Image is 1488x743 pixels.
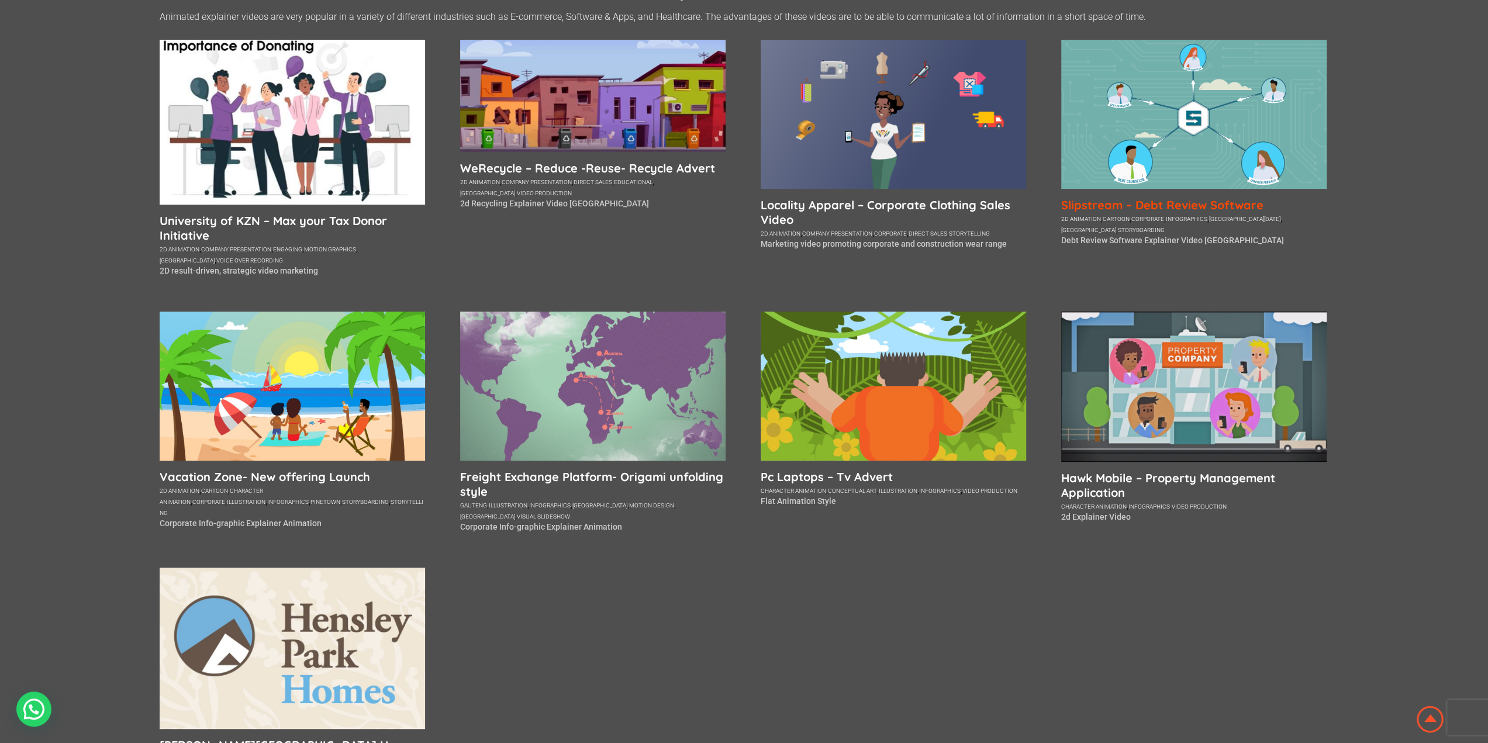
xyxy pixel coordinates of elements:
[761,239,1026,248] p: Marketing video promoting corporate and construction wear range
[160,469,425,484] a: Vacation Zone- New offering Launch
[1061,471,1327,500] a: Hawk Mobile – Property Management Application
[761,496,1026,506] p: Flat Animation Style
[1061,212,1327,234] div: , , , , , ,
[160,499,423,516] a: storytelling
[160,257,215,264] a: [GEOGRAPHIC_DATA]
[962,488,1017,494] a: video production
[216,257,283,264] a: voice over recording
[460,502,487,509] a: gauteng
[192,499,225,505] a: corporate
[273,246,302,253] a: engaging
[529,502,571,509] a: infographics
[1128,503,1170,510] a: infographics
[1166,216,1207,222] a: infographics
[517,190,572,196] a: video production
[160,488,263,505] a: character animation
[761,230,800,237] a: 2d animation
[460,161,726,175] a: WeRecycle – Reduce -Reuse- Recycle Advert
[879,488,917,494] a: illustration
[874,230,907,237] a: corporate
[1118,227,1165,233] a: storyboarding
[949,230,990,237] a: storytelling
[460,175,726,198] div: , , , , ,
[1061,503,1127,510] a: character animation
[909,230,947,237] a: direct sales
[160,266,425,275] p: 2D result-driven, strategic video marketing
[574,179,612,185] a: direct sales
[460,499,726,521] div: , , , , , ,
[201,246,271,253] a: company presentation
[201,488,228,494] a: cartoon
[1061,227,1116,233] a: [GEOGRAPHIC_DATA]
[304,246,356,253] a: motion graphics
[460,469,726,499] a: Freight Exchange Platform- Origami unfolding style
[160,484,425,517] div: , , , , , , , ,
[614,179,652,185] a: educational
[310,499,340,505] a: pinetown
[160,11,1329,22] p: Animated explainer videos are very popular in a variety of different industries such as E-commerc...
[160,246,199,253] a: 2d animation
[460,179,500,185] a: 2d animation
[267,499,309,505] a: infographics
[761,227,1026,238] div: , , , ,
[342,499,389,505] a: storyboarding
[629,502,674,509] a: motion design
[761,488,826,494] a: character animation
[227,499,265,505] a: illustration
[460,522,726,531] p: Corporate Info-graphic Explainer Animation
[460,513,515,520] a: [GEOGRAPHIC_DATA]
[761,484,1026,495] div: , , , ,
[1131,216,1164,222] a: corporate
[160,213,425,243] a: University of KZN – Max your Tax Donor Initiative
[1061,500,1327,511] div: , ,
[1061,216,1101,222] a: 2d animation
[517,513,570,520] a: visual slideshow
[919,488,961,494] a: infographics
[460,199,726,208] p: 2d Recycling Explainer Video [GEOGRAPHIC_DATA]
[1209,216,1280,222] a: [GEOGRAPHIC_DATA][DATE]
[828,488,877,494] a: conceptual art
[460,190,515,196] a: [GEOGRAPHIC_DATA]
[160,519,425,528] p: Corporate Info-graphic Explainer Animation
[160,243,425,265] div: , , , , ,
[1172,503,1227,510] a: video production
[761,469,1026,484] a: Pc Laptops – Tv Advert
[1061,512,1327,521] p: 2d Explainer Video
[1414,704,1446,735] img: Animation Studio South Africa
[489,502,527,509] a: illustration
[572,502,627,509] a: [GEOGRAPHIC_DATA]
[1061,198,1327,212] a: Slipstream – Debt Review Software
[761,198,1026,227] a: Locality Apparel – Corporate Clothing Sales Video
[160,488,199,494] a: 2d animation
[502,179,572,185] a: company presentation
[1103,216,1130,222] a: cartoon
[802,230,872,237] a: company presentation
[1061,236,1327,245] p: Debt Review Software Explainer Video [GEOGRAPHIC_DATA]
